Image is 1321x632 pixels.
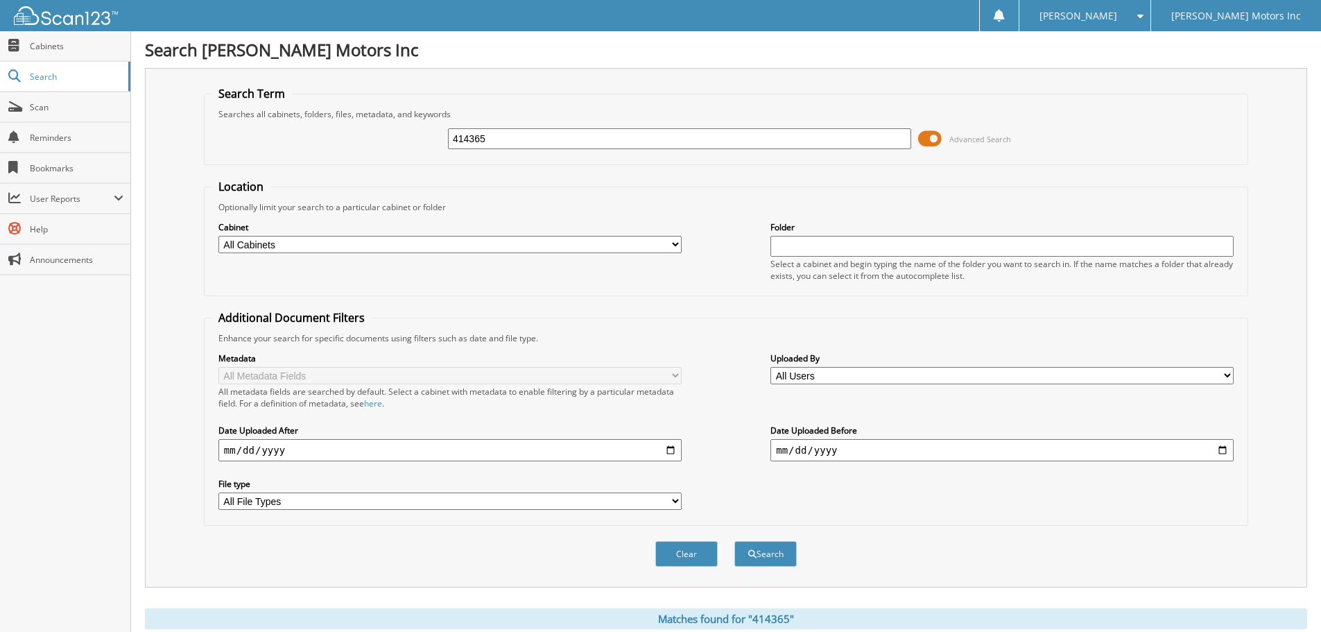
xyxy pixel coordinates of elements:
[218,425,682,436] label: Date Uploaded After
[211,201,1241,213] div: Optionally limit your search to a particular cabinet or folder
[1171,12,1301,20] span: [PERSON_NAME] Motors Inc
[218,221,682,233] label: Cabinet
[218,352,682,364] label: Metadata
[218,478,682,490] label: File type
[770,221,1234,233] label: Folder
[211,310,372,325] legend: Additional Document Filters
[364,398,382,409] a: here
[211,332,1241,344] div: Enhance your search for specific documents using filters such as date and file type.
[30,223,123,235] span: Help
[30,162,123,174] span: Bookmarks
[211,86,292,101] legend: Search Term
[30,101,123,113] span: Scan
[770,439,1234,461] input: end
[30,254,123,266] span: Announcements
[218,439,682,461] input: start
[211,108,1241,120] div: Searches all cabinets, folders, files, metadata, and keywords
[30,132,123,144] span: Reminders
[770,258,1234,282] div: Select a cabinet and begin typing the name of the folder you want to search in. If the name match...
[734,541,797,567] button: Search
[655,541,718,567] button: Clear
[30,40,123,52] span: Cabinets
[770,425,1234,436] label: Date Uploaded Before
[949,134,1011,144] span: Advanced Search
[211,179,270,194] legend: Location
[30,193,114,205] span: User Reports
[145,38,1307,61] h1: Search [PERSON_NAME] Motors Inc
[218,386,682,409] div: All metadata fields are searched by default. Select a cabinet with metadata to enable filtering b...
[30,71,121,83] span: Search
[1039,12,1117,20] span: [PERSON_NAME]
[145,608,1307,629] div: Matches found for "414365"
[770,352,1234,364] label: Uploaded By
[14,6,118,25] img: scan123-logo-white.svg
